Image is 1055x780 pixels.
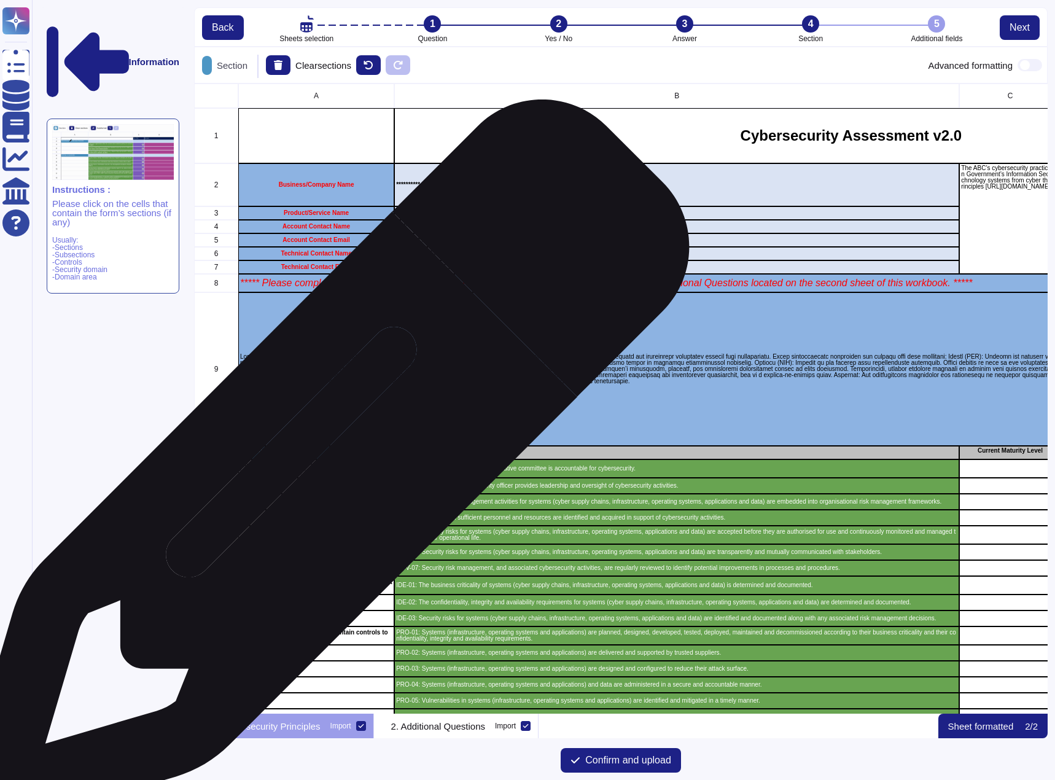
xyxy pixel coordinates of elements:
[621,15,747,42] li: Answer
[802,15,819,33] div: 4
[194,576,238,595] div: 18
[194,163,238,206] div: 2
[948,722,1014,731] p: Sheet formatted
[674,92,679,99] span: B
[874,15,1000,42] li: Additional fields
[240,630,392,642] p: Protect (PRO): Implement and maintain controls to manage security risks.
[396,448,957,454] p: Principle
[240,210,392,216] p: Product/Service Name
[496,15,621,42] li: Yes / No
[314,92,319,99] span: A
[52,124,174,180] img: instruction
[194,206,238,220] div: 3
[52,185,174,194] p: Instructions :
[391,722,485,731] p: 2. Additional Questions
[194,292,238,446] div: 9
[561,748,681,773] button: Confirm and upload
[396,650,957,656] p: PRO-02: Systems (infrastructure, operating systems and applications) are delivered and supported ...
[194,494,238,510] div: 13
[194,560,238,576] div: 17
[212,61,247,70] p: Section
[194,459,238,478] div: 11
[240,237,392,243] p: Account Contact Email
[194,84,1048,714] div: grid
[194,544,238,560] div: 16
[396,630,957,642] p: PRO-01: Systems (infrastructure, operating systems and applications) are planned, designed, devel...
[585,755,671,765] span: Confirm and upload
[194,693,238,709] div: 25
[129,57,180,66] p: Information
[396,682,957,688] p: PRO-04: Systems (infrastructure, operating systems and applications) and data are administered in...
[194,274,238,292] div: 8
[676,15,693,33] div: 3
[396,599,957,606] p: IDE-02: The confidentiality, integrity and availability requirements for systems (cyber supply ch...
[194,220,238,233] div: 4
[18,722,25,730] div: 9+
[240,462,392,475] p: Govern (GOV): Develop and maintain a strong and resilient cybersecurity culture.
[194,478,238,494] div: 12
[370,15,496,42] li: Question
[748,15,874,42] li: Section
[52,199,174,227] p: Please click on the cells that contain the form’s sections (if any)
[240,224,392,230] p: Account Contact Name
[240,251,392,257] p: Technical Contact Name
[194,260,238,274] div: 7
[2,746,36,773] button: user
[424,15,441,33] div: 1
[396,499,957,505] p: GOV-03: Security risk management activities for systems (cyber supply chains, infrastructure, ope...
[396,515,957,521] p: GOV-04: Suitable and sufficient personnel and resources are identified and acquired in support of...
[244,15,370,42] li: Sheets selection
[396,615,957,622] p: IDE-03: Security risks for systems (cyber supply chains, infrastructure, operating systems, appli...
[266,55,351,75] div: Clear sections
[240,579,392,591] p: Identify (IDE): Identify assets and associated security risks.
[240,182,392,188] p: Business/Company Name
[211,722,321,731] p: 1. Cybersecurity Principles
[396,698,957,704] p: PRO-05: Vulnerabilities in systems (infrastructure, operating systems and applications) are ident...
[194,610,238,626] div: 20
[495,722,516,730] div: Import
[928,59,1042,71] div: Advanced formatting
[396,529,957,541] p: GOV-05: Security risks for systems (cyber supply chains, infrastructure, operating systems, appli...
[396,483,957,489] p: GOV-02: A chief information security officer provides leadership and oversight of cybersecurity a...
[212,23,234,33] span: Back
[194,526,238,544] div: 15
[550,15,567,33] div: 2
[240,448,392,454] p: Functions
[194,626,238,645] div: 21
[194,595,238,610] div: 19
[194,233,238,247] div: 5
[396,666,957,672] p: PRO-03: Systems (infrastructure, operating systems and applications) are designed and configured ...
[396,565,957,571] p: GOV-07: Security risk management, and associated cybersecurity activities, are regularly reviewed...
[5,748,27,770] img: user
[396,549,957,555] p: GOV-06: Security risks for systems (cyber supply chains, infrastructure, operating systems, appli...
[194,247,238,260] div: 6
[240,264,392,270] p: Technical Contact Email
[396,582,957,588] p: IDE-01: The business criticality of systems (cyber supply chains, infrastructure, operating syste...
[194,709,238,725] div: 26
[52,236,174,281] p: Usually: -Sections -Subsections -Controls -Security domain -Domain area
[194,446,238,459] div: 10
[194,661,238,677] div: 23
[330,722,351,730] div: Import
[928,15,945,33] div: 5
[1008,92,1013,99] span: C
[194,510,238,526] div: 14
[396,466,957,472] p: GOV-01: The board of directors or executive committee is accountable for cybersecurity.
[194,645,238,661] div: 22
[1025,722,1038,731] p: 2 / 2
[194,108,238,163] div: 1
[1010,23,1030,33] span: Next
[202,15,244,40] button: Back
[194,677,238,693] div: 24
[1000,15,1040,40] button: Next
